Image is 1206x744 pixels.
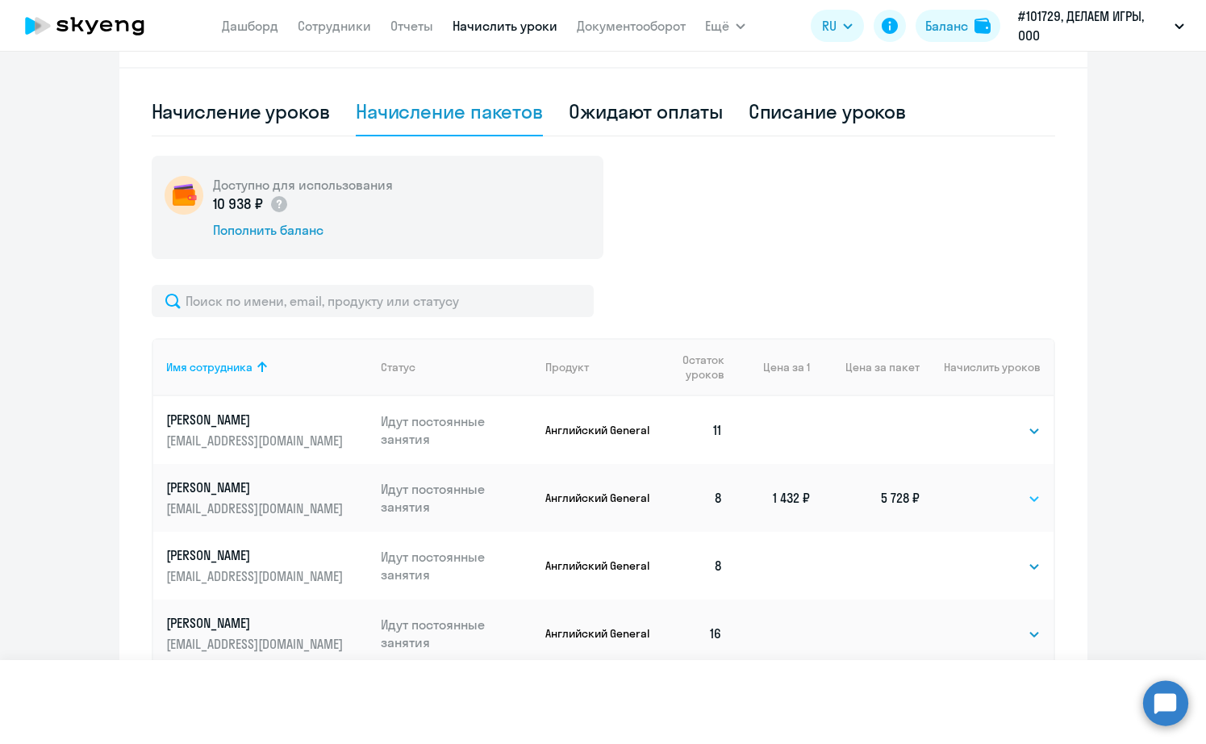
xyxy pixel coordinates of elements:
[654,464,737,532] td: 8
[166,546,347,564] p: [PERSON_NAME]
[925,16,968,36] div: Баланс
[705,16,729,36] span: Ещё
[736,338,810,396] th: Цена за 1
[916,10,1000,42] button: Балансbalance
[213,194,290,215] p: 10 938 ₽
[1010,6,1192,45] button: #101729, ДЕЛАЕМ ИГРЫ, ООО
[810,338,920,396] th: Цена за пакет
[166,614,347,632] p: [PERSON_NAME]
[545,360,589,374] div: Продукт
[545,558,654,573] p: Английский General
[810,464,920,532] td: 5 728 ₽
[453,18,557,34] a: Начислить уроки
[381,360,532,374] div: Статус
[166,567,347,585] p: [EMAIL_ADDRESS][DOMAIN_NAME]
[545,626,654,641] p: Английский General
[381,480,532,516] p: Идут постоянные занятия
[811,10,864,42] button: RU
[166,635,347,653] p: [EMAIL_ADDRESS][DOMAIN_NAME]
[667,353,737,382] div: Остаток уроков
[166,432,347,449] p: [EMAIL_ADDRESS][DOMAIN_NAME]
[356,98,543,124] div: Начисление пакетов
[654,532,737,600] td: 8
[381,616,532,651] p: Идут постоянные занятия
[381,360,415,374] div: Статус
[166,499,347,517] p: [EMAIL_ADDRESS][DOMAIN_NAME]
[822,16,837,36] span: RU
[152,98,330,124] div: Начисление уроков
[213,176,393,194] h5: Доступно для использования
[545,423,654,437] p: Английский General
[390,18,433,34] a: Отчеты
[166,614,369,653] a: [PERSON_NAME][EMAIL_ADDRESS][DOMAIN_NAME]
[166,479,347,496] p: [PERSON_NAME]
[166,360,369,374] div: Имя сотрудника
[569,98,723,124] div: Ожидают оплаты
[545,360,654,374] div: Продукт
[166,546,369,585] a: [PERSON_NAME][EMAIL_ADDRESS][DOMAIN_NAME]
[545,491,654,505] p: Английский General
[749,98,907,124] div: Списание уроков
[705,10,745,42] button: Ещё
[166,411,347,428] p: [PERSON_NAME]
[1018,6,1168,45] p: #101729, ДЕЛАЕМ ИГРЫ, ООО
[166,479,369,517] a: [PERSON_NAME][EMAIL_ADDRESS][DOMAIN_NAME]
[667,353,724,382] span: Остаток уроков
[152,285,594,317] input: Поиск по имени, email, продукту или статусу
[165,176,203,215] img: wallet-circle.png
[166,360,252,374] div: Имя сотрудника
[222,18,278,34] a: Дашборд
[213,221,393,239] div: Пополнить баланс
[654,600,737,667] td: 16
[577,18,686,34] a: Документооборот
[166,411,369,449] a: [PERSON_NAME][EMAIL_ADDRESS][DOMAIN_NAME]
[974,18,991,34] img: balance
[736,464,810,532] td: 1 432 ₽
[298,18,371,34] a: Сотрудники
[381,412,532,448] p: Идут постоянные занятия
[381,548,532,583] p: Идут постоянные занятия
[920,338,1053,396] th: Начислить уроков
[654,396,737,464] td: 11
